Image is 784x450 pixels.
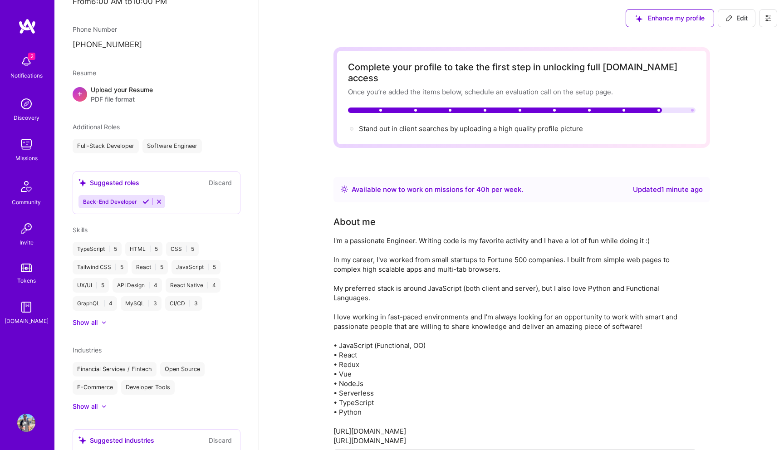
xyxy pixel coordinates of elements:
[73,123,120,131] span: Additional Roles
[17,53,35,71] img: bell
[132,260,168,274] div: React 5
[189,300,191,307] span: |
[15,414,38,432] a: User Avatar
[78,178,139,187] div: Suggested roles
[148,282,150,289] span: |
[78,435,154,445] div: Suggested industries
[96,282,98,289] span: |
[17,95,35,113] img: discovery
[333,215,376,229] div: Tell us a little about yourself
[635,14,705,23] span: Enhance my profile
[166,278,220,293] div: React Native 4
[207,264,209,271] span: |
[17,414,35,432] img: User Avatar
[73,69,96,77] span: Resume
[78,436,86,444] i: icon SuggestedTeams
[352,184,523,195] div: Available now to work on missions for h per week .
[73,380,118,395] div: E-Commerce
[166,242,199,256] div: CSS 5
[14,113,39,122] div: Discovery
[149,245,151,253] span: |
[142,198,149,205] i: Accept
[73,296,117,311] div: GraphQL 4
[73,25,117,33] span: Phone Number
[10,71,43,80] div: Notifications
[142,139,202,153] div: Software Engineer
[73,260,128,274] div: Tailwind CSS 5
[17,135,35,153] img: teamwork
[103,300,105,307] span: |
[113,278,162,293] div: API Design 4
[121,296,162,311] div: MySQL 3
[626,9,714,27] button: Enhance my profile
[148,300,150,307] span: |
[341,186,348,193] img: Availability
[5,316,49,326] div: [DOMAIN_NAME]
[73,85,240,104] div: +Upload your ResumePDF file format
[12,197,41,207] div: Community
[91,85,153,104] div: Upload your Resume
[348,87,696,97] div: Once you’re added the items below, schedule an evaluation call on the setup page.
[18,18,36,34] img: logo
[348,62,696,83] div: Complete your profile to take the first step in unlocking full [DOMAIN_NAME] access
[333,236,696,445] div: I'm a passionate Engineer. Writing code is my favorite activity and I have a lot of fun while doi...
[108,245,110,253] span: |
[73,346,102,354] span: Industries
[73,402,98,411] div: Show all
[83,198,137,205] span: Back-End Developer
[165,296,202,311] div: CI/CD 3
[186,245,187,253] span: |
[73,226,88,234] span: Skills
[156,198,162,205] i: Reject
[125,242,162,256] div: HTML 5
[635,15,642,22] i: icon SuggestedTeams
[15,176,37,197] img: Community
[718,9,755,27] button: Edit
[333,215,376,229] div: About me
[206,435,235,445] button: Discard
[121,380,175,395] div: Developer Tools
[160,362,205,377] div: Open Source
[17,220,35,238] img: Invite
[73,242,122,256] div: TypeScript 5
[17,276,36,285] div: Tokens
[21,264,32,272] img: tokens
[91,94,153,104] span: PDF file format
[206,177,235,188] button: Discard
[20,238,34,247] div: Invite
[115,264,117,271] span: |
[73,39,240,50] p: [PHONE_NUMBER]
[155,264,157,271] span: |
[28,53,35,60] span: 2
[725,14,748,23] span: Edit
[171,260,220,274] div: JavaScript 5
[78,179,86,186] i: icon SuggestedTeams
[73,362,157,377] div: Financial Services / Fintech
[15,153,38,163] div: Missions
[359,124,583,133] div: Stand out in client searches by uploading a high quality profile picture
[73,318,98,327] div: Show all
[476,185,485,194] span: 40
[633,184,703,195] div: Updated 1 minute ago
[77,88,83,98] span: +
[73,278,109,293] div: UX/UI 5
[17,298,35,316] img: guide book
[207,282,209,289] span: |
[73,139,139,153] div: Full-Stack Developer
